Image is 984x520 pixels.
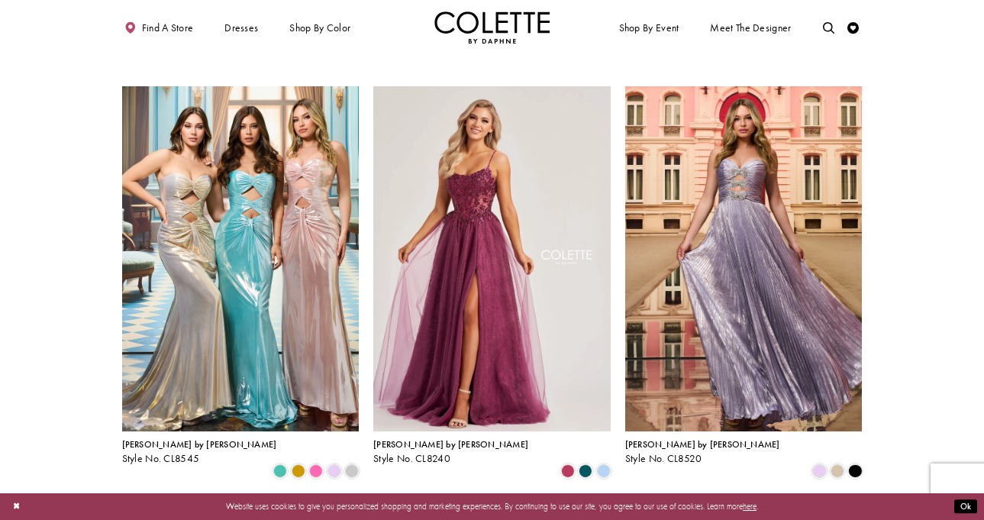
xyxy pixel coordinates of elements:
i: Lilac [812,464,826,478]
div: Colette by Daphne Style No. CL8520 [625,440,780,464]
a: Toggle search [820,11,837,44]
a: Visit Colette by Daphne Style No. CL8545 Page [122,86,360,431]
span: Shop by color [289,22,350,34]
i: Black [848,464,862,478]
i: Berry [561,464,575,478]
a: here [743,501,757,512]
i: Silver [345,464,359,478]
span: Style No. CL8545 [122,452,200,465]
a: Visit Colette by Daphne Style No. CL8520 Page [625,86,863,431]
button: Close Dialog [7,496,26,517]
p: Website uses cookies to give you personalized shopping and marketing experiences. By continuing t... [83,499,901,514]
span: Shop by color [287,11,353,44]
span: Dresses [224,22,258,34]
button: Submit Dialog [954,499,977,514]
i: Aqua [273,464,287,478]
a: Find a store [122,11,196,44]
span: [PERSON_NAME] by [PERSON_NAME] [373,438,528,451]
a: Visit Home Page [434,11,550,44]
i: Lilac [327,464,341,478]
img: Colette by Daphne [434,11,550,44]
a: Meet the designer [708,11,795,44]
span: Meet the designer [710,22,791,34]
i: Pink [309,464,323,478]
i: Periwinkle [597,464,611,478]
i: Gold [292,464,305,478]
span: Style No. CL8520 [625,452,702,465]
span: Style No. CL8240 [373,452,450,465]
a: Visit Colette by Daphne Style No. CL8240 Page [373,86,611,431]
i: Gold Dust [831,464,844,478]
div: Colette by Daphne Style No. CL8545 [122,440,277,464]
span: [PERSON_NAME] by [PERSON_NAME] [625,438,780,451]
span: Shop By Event [619,22,679,34]
span: Shop By Event [616,11,682,44]
div: Colette by Daphne Style No. CL8240 [373,440,528,464]
a: Check Wishlist [845,11,863,44]
span: Dresses [221,11,261,44]
i: Spruce [579,464,592,478]
span: Find a store [142,22,194,34]
span: [PERSON_NAME] by [PERSON_NAME] [122,438,277,451]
